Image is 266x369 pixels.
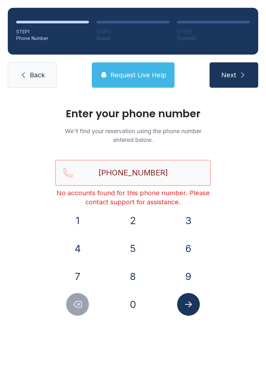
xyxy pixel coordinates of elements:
p: We'll find your reservation using the phone number entered below. [55,127,211,144]
div: STEP 1 [16,29,89,35]
button: 1 [66,209,89,232]
div: Phone Number [16,35,89,42]
button: 3 [177,209,200,232]
button: 0 [122,293,144,316]
button: 9 [177,265,200,288]
div: No accounts found for this phone number. Please contact support for assistance. [55,188,211,207]
div: STEP 2 [97,29,169,35]
button: 2 [122,209,144,232]
button: 6 [177,237,200,260]
span: Back [30,70,45,80]
div: STEP 3 [177,29,250,35]
button: Submit lookup form [177,293,200,316]
button: 8 [122,265,144,288]
div: Details [97,35,169,42]
input: Reservation phone number [55,160,211,186]
div: Payment [177,35,250,42]
button: 7 [66,265,89,288]
button: 5 [122,237,144,260]
button: Delete number [66,293,89,316]
h1: Enter your phone number [55,108,211,119]
span: Next [221,70,236,80]
button: 4 [66,237,89,260]
span: Request Live Help [110,70,166,80]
